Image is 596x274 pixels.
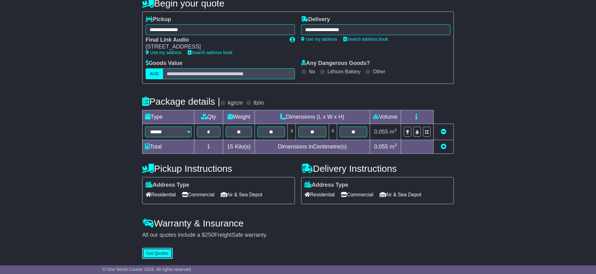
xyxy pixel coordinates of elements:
div: All our quotes include a $ FreightSafe warranty. [142,232,454,239]
label: Address Type [305,182,348,189]
label: Address Type [146,182,189,189]
a: Search address book [188,50,233,55]
span: Residential [305,190,335,199]
div: [STREET_ADDRESS] [146,43,283,50]
a: Use my address [301,37,337,42]
label: AUD [146,68,163,79]
div: Final Link Audio [146,37,283,43]
sup: 3 [394,143,397,147]
span: 250 [205,232,214,238]
label: Other [373,69,385,75]
span: Commercial [182,190,214,199]
span: Air & Sea Depot [221,190,263,199]
td: Kilo(s) [223,140,255,153]
label: kg/cm [228,100,243,107]
td: Dimensions in Centimetre(s) [255,140,370,153]
sup: 3 [394,128,397,132]
span: Air & Sea Depot [380,190,422,199]
a: Use my address [146,50,182,55]
td: Total [142,140,194,153]
span: © One World Courier 2025. All rights reserved. [102,267,192,272]
label: Pickup [146,16,171,23]
label: lb/in [254,100,264,107]
span: Residential [146,190,176,199]
td: x [329,124,337,140]
a: Search address book [343,37,388,42]
a: Remove this item [441,129,446,135]
span: m [390,129,397,135]
span: 15 [227,144,233,150]
label: Goods Value [146,60,183,67]
td: Volume [370,110,401,124]
td: 1 [194,140,223,153]
label: Any Dangerous Goods? [301,60,370,67]
td: Weight [223,110,255,124]
h4: Pickup Instructions [142,163,295,174]
td: Type [142,110,194,124]
label: No [309,69,315,75]
button: Get Quotes [142,248,173,259]
h4: Delivery Instructions [301,163,454,174]
span: 0.055 [374,144,388,150]
span: Commercial [341,190,373,199]
h4: Package details | [142,96,220,107]
span: 0.055 [374,129,388,135]
td: Dimensions (L x W x H) [255,110,370,124]
td: Qty [194,110,223,124]
td: x [288,124,296,140]
span: m [390,144,397,150]
label: Lithium Battery [327,69,361,75]
h4: Warranty & Insurance [142,218,454,228]
label: Delivery [301,16,330,23]
a: Add new item [441,144,446,150]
